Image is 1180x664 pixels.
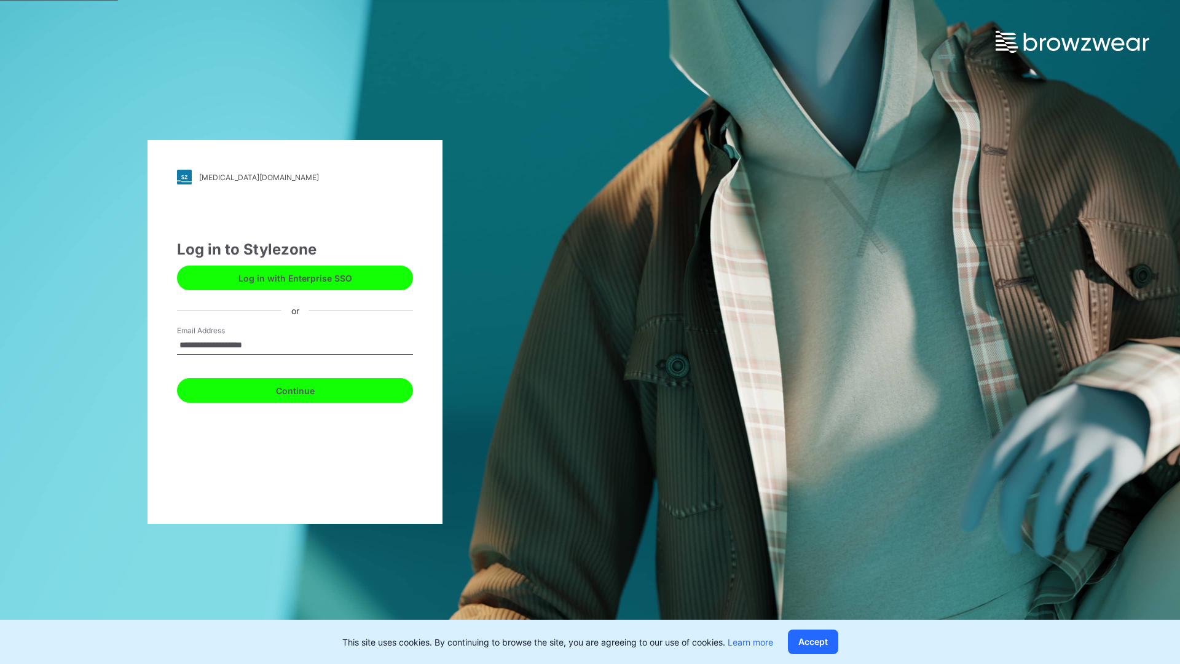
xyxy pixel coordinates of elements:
[177,170,413,184] a: [MEDICAL_DATA][DOMAIN_NAME]
[199,173,319,182] div: [MEDICAL_DATA][DOMAIN_NAME]
[342,636,773,649] p: This site uses cookies. By continuing to browse the site, you are agreeing to our use of cookies.
[177,378,413,403] button: Continue
[177,239,413,261] div: Log in to Stylezone
[728,637,773,647] a: Learn more
[177,325,263,336] label: Email Address
[177,266,413,290] button: Log in with Enterprise SSO
[281,304,309,317] div: or
[177,170,192,184] img: stylezone-logo.562084cfcfab977791bfbf7441f1a819.svg
[788,630,838,654] button: Accept
[996,31,1149,53] img: browzwear-logo.e42bd6dac1945053ebaf764b6aa21510.svg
